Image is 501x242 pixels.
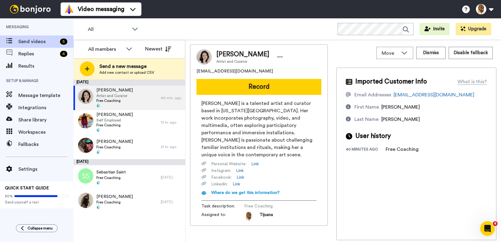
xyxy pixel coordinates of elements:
[18,166,73,173] span: Settings
[96,118,133,123] span: Self Employed
[78,5,124,13] span: Video messaging
[18,141,73,148] span: Fallbacks
[456,23,491,35] button: Upgrade
[5,186,49,190] span: QUICK START GUIDE
[16,224,58,232] button: Collapse menu
[18,50,58,58] span: Replies
[420,23,450,35] button: Invite
[161,120,182,125] div: 13 hr. ago
[7,5,53,13] img: bj-logo-header-white.svg
[211,168,231,174] span: Instagram :
[18,116,73,124] span: Share library
[88,46,123,53] div: All members
[96,200,133,205] span: Free Coaching
[216,59,269,64] span: Artist and Curator
[236,168,244,174] a: Link
[161,175,182,180] div: [DATE]
[99,63,154,70] span: Send a new message
[96,145,133,150] span: Free Coaching
[355,132,391,141] span: User history
[96,98,133,103] span: Free Coaching
[354,116,379,123] div: Last Name
[346,147,386,153] div: 40 minutes ago
[96,194,133,200] span: [PERSON_NAME]
[394,92,474,97] a: [EMAIL_ADDRESS][DOMAIN_NAME]
[99,70,154,75] span: Add new contact or upload CSV
[244,203,302,209] span: Free Coaching
[60,51,67,57] div: 4
[161,199,182,204] div: [DATE]
[233,181,240,187] a: Link
[96,139,133,145] span: [PERSON_NAME]
[60,39,67,45] div: 5
[78,193,93,208] img: e62317c2-d2fe-489b-8ad4-b7d0a2be1910.jpg
[78,89,93,104] img: d12f0d2e-d914-4d73-9b9a-585cf8b0d55a.jpg
[73,80,185,86] div: [DATE]
[18,38,58,45] span: Send videos
[96,112,133,118] span: [PERSON_NAME]
[196,49,212,65] img: Image of Christina Freeman
[96,87,133,93] span: [PERSON_NAME]
[449,47,493,59] button: Disable fallback
[96,93,133,98] span: Artist and Curator
[161,144,182,149] div: 21 hr. ago
[201,100,316,158] span: [PERSON_NAME] is a talented artist and curator based in [US_STATE][GEOGRAPHIC_DATA]. Her work inc...
[237,174,244,181] a: Link
[196,68,273,74] span: [EMAIL_ADDRESS][DOMAIN_NAME]
[18,92,73,99] span: Message template
[260,212,273,221] span: Tijuana
[211,161,246,167] span: Personal Website :
[78,138,93,153] img: 48c9bcdd-2551-4065-a180-e0e4afad6bec.jpg
[386,146,419,153] div: Free Coaching
[161,95,182,100] div: 40 min. ago
[78,113,93,128] img: 81c4926a-c50b-42cf-8b6e-51ab2be611aa.jpg
[18,128,73,136] span: Workspaces
[244,212,253,221] img: AOh14GhEjaPh0ApFcDEkF8BHeDUOyUOOgDqA3jmRCib0HA
[140,43,176,55] button: Newest
[381,117,420,122] span: [PERSON_NAME]
[64,4,74,14] img: vm-color.svg
[201,212,244,221] span: Assigned to:
[196,79,321,95] button: Record
[211,174,232,181] span: Facebook :
[211,191,280,195] span: Where do we get this information?
[416,47,446,59] button: Dismiss
[73,159,185,165] div: [DATE]
[216,50,269,59] span: [PERSON_NAME]
[480,221,495,236] iframe: Intercom live chat
[458,78,487,85] div: What is this?
[96,123,133,128] span: Free Coaching
[382,50,398,57] span: Move
[354,91,391,99] div: Email Addresses
[88,26,129,33] span: All
[18,62,73,70] span: Results
[5,200,69,205] span: Send yourself a test
[5,194,13,199] span: 80%
[381,105,420,110] span: [PERSON_NAME]
[251,161,259,167] a: Link
[211,181,228,187] span: Linkedin :
[201,203,244,209] span: Task description :
[354,103,379,111] div: First Name
[78,168,93,184] img: ss.png
[28,226,53,231] span: Collapse menu
[355,77,427,86] span: Imported Customer Info
[18,104,73,111] span: Integrations
[96,175,126,180] span: Free Coaching
[96,169,126,175] span: Sebastian Saint
[493,221,498,226] span: 4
